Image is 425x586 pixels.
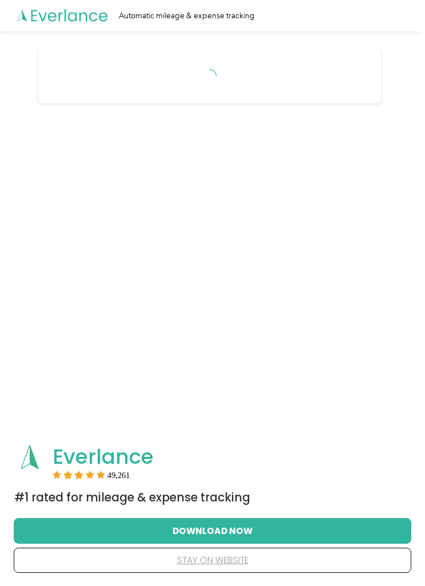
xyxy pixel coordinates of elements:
[53,471,130,479] div: Rating:5 stars
[53,442,154,471] span: Everlance
[14,441,45,472] img: App logo
[107,472,130,479] span: User reviews count
[119,10,255,22] div: Automatic mileage & expense tracking
[32,519,393,543] button: Download Now
[14,489,250,505] span: #1 Rated for Mileage & Expense Tracking
[32,548,393,572] button: stay on website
